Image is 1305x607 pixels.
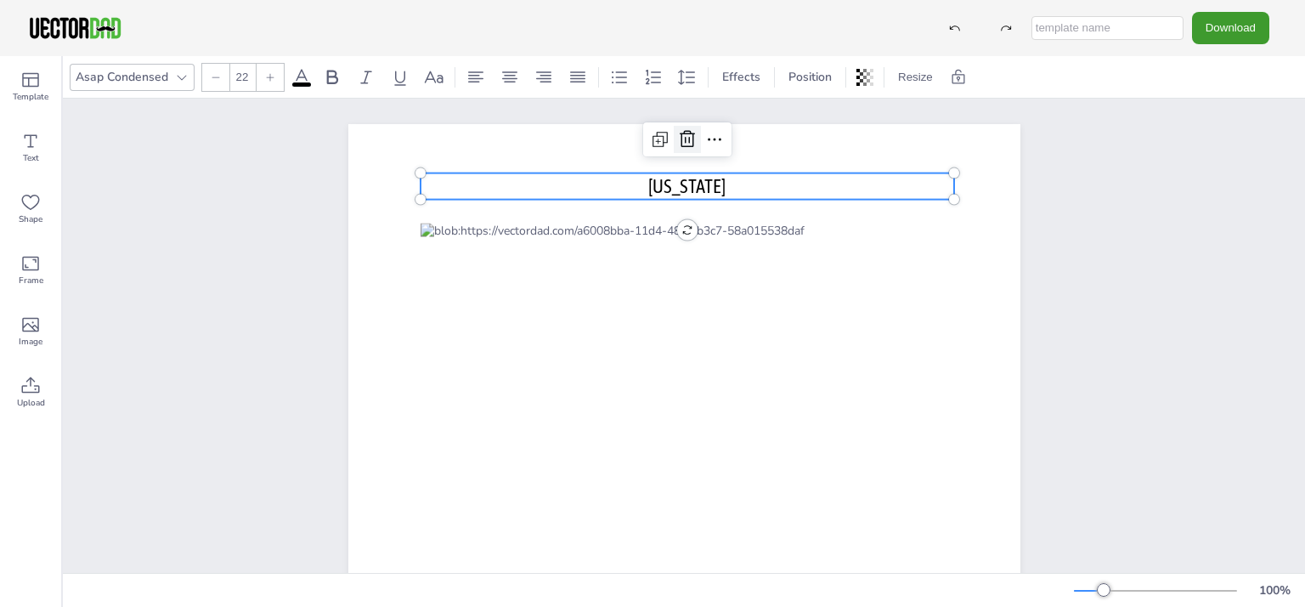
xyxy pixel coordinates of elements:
span: Text [23,151,39,165]
span: Position [785,69,835,85]
input: template name [1031,16,1184,40]
span: Template [13,90,48,104]
span: Effects [719,69,764,85]
span: Frame [19,274,43,287]
button: Resize [891,64,940,91]
span: Shape [19,213,42,226]
button: Download [1192,12,1269,43]
div: 100 % [1254,582,1295,598]
span: Image [19,335,42,349]
span: [US_STATE] [648,175,726,197]
img: VectorDad-1.png [27,15,123,41]
span: Upload [17,396,45,410]
div: Asap Condensed [72,65,172,88]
